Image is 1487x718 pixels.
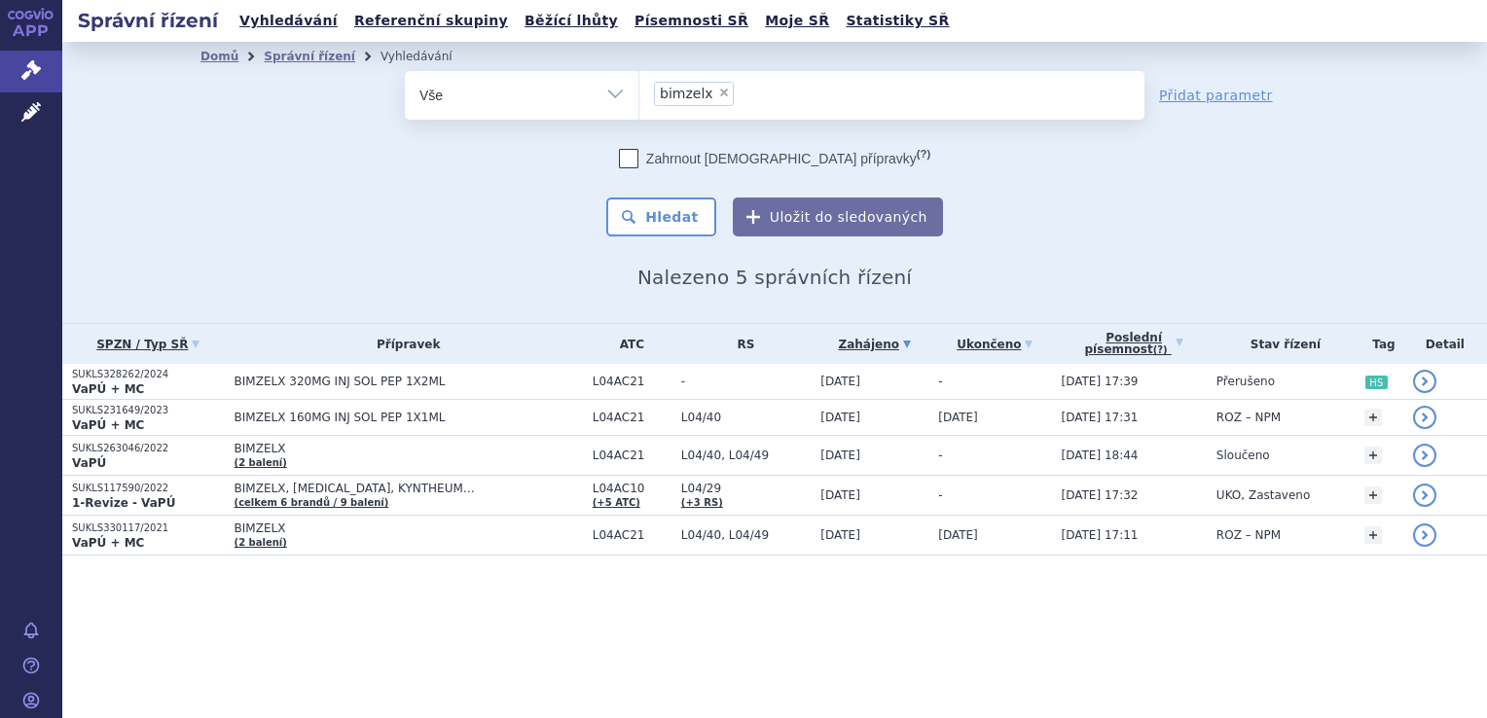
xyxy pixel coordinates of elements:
span: Nalezeno 5 správních řízení [637,266,912,289]
p: SUKLS231649/2023 [72,404,225,417]
p: SUKLS117590/2022 [72,482,225,495]
a: + [1364,447,1382,464]
strong: VaPÚ + MC [72,536,144,550]
span: BIMZELX [235,442,583,455]
span: [DATE] 17:32 [1062,488,1139,502]
span: L04/40, L04/49 [681,449,811,462]
span: BIMZELX 160MG INJ SOL PEP 1X1ML [235,411,583,424]
th: Přípravek [225,324,583,364]
a: Zahájeno [820,331,928,358]
span: [DATE] [820,528,860,542]
span: [DATE] [938,528,978,542]
span: - [938,449,942,462]
a: + [1364,526,1382,544]
span: BIMZELX 320MG INJ SOL PEP 1X2ML [235,375,583,388]
a: (+5 ATC) [593,497,640,508]
a: detail [1413,370,1436,393]
span: BIMZELX, [MEDICAL_DATA], KYNTHEUM… [235,482,583,495]
a: Statistiky SŘ [840,8,955,34]
a: (celkem 6 brandů / 9 balení) [235,497,389,508]
strong: VaPÚ + MC [72,382,144,396]
span: [DATE] 17:31 [1062,411,1139,424]
span: [DATE] [820,411,860,424]
span: L04/29 [681,482,811,495]
span: - [681,375,811,388]
span: L04/40, L04/49 [681,528,811,542]
p: SUKLS328262/2024 [72,368,225,381]
a: SPZN / Typ SŘ [72,331,225,358]
abbr: (?) [917,148,930,161]
span: L04AC21 [593,528,671,542]
span: [DATE] 18:44 [1062,449,1139,462]
span: [DATE] [820,488,860,502]
span: L04/40 [681,411,811,424]
strong: VaPÚ [72,456,106,470]
a: Písemnosti SŘ [629,8,754,34]
a: Běžící lhůty [519,8,624,34]
a: Ukončeno [938,331,1051,358]
span: - [938,375,942,388]
a: detail [1413,484,1436,507]
a: Vyhledávání [234,8,344,34]
th: ATC [583,324,671,364]
a: detail [1413,406,1436,429]
span: ROZ – NPM [1216,411,1281,424]
span: BIMZELX [235,521,583,535]
th: Stav řízení [1207,324,1355,364]
th: Detail [1403,324,1487,364]
a: (2 balení) [235,457,287,468]
strong: 1-Revize - VaPÚ [72,496,175,510]
abbr: (?) [1153,344,1168,356]
span: [DATE] [820,449,860,462]
button: Hledat [606,197,716,236]
a: (+3 RS) [681,497,723,508]
h2: Správní řízení [62,7,234,34]
a: Přidat parametr [1159,86,1273,105]
th: RS [671,324,811,364]
p: SUKLS263046/2022 [72,442,225,455]
li: Vyhledávání [381,42,478,71]
a: Moje SŘ [759,8,835,34]
a: (2 balení) [235,537,287,548]
a: + [1364,409,1382,426]
strong: VaPÚ + MC [72,418,144,432]
input: bimzelx [740,81,750,105]
span: Přerušeno [1216,375,1275,388]
span: L04AC21 [593,411,671,424]
span: UKO, Zastaveno [1216,488,1310,502]
a: Správní řízení [264,50,355,63]
span: Sloučeno [1216,449,1270,462]
a: + [1364,486,1382,504]
button: Uložit do sledovaných [733,197,943,236]
span: [DATE] 17:11 [1062,528,1139,542]
span: bimzelx [660,87,713,100]
a: Referenční skupiny [348,8,514,34]
span: × [718,87,730,98]
span: ROZ – NPM [1216,528,1281,542]
span: - [938,488,942,502]
span: L04AC21 [593,449,671,462]
p: SUKLS330117/2021 [72,521,225,535]
a: Poslednípísemnost(?) [1062,324,1207,364]
a: detail [1413,523,1436,547]
span: [DATE] [938,411,978,424]
label: Zahrnout [DEMOGRAPHIC_DATA] přípravky [619,149,930,168]
th: Tag [1355,324,1403,364]
span: L04AC21 [593,375,671,388]
span: L04AC10 [593,482,671,495]
a: Domů [200,50,238,63]
a: detail [1413,444,1436,467]
span: [DATE] [820,375,860,388]
span: [DATE] 17:39 [1062,375,1139,388]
